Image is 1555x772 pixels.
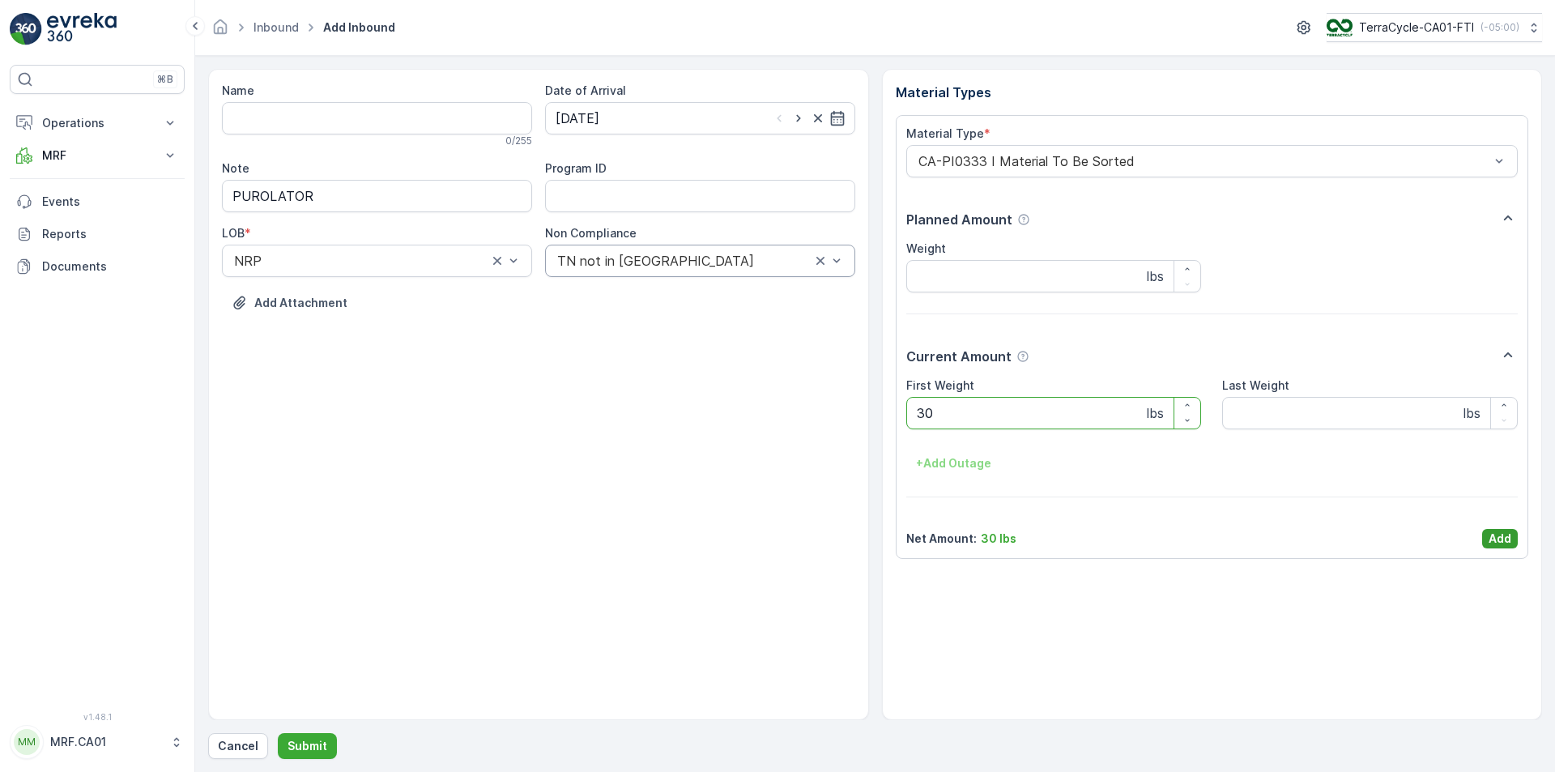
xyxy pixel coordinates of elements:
p: Submit [288,738,327,754]
label: Non Compliance [545,226,637,240]
div: MM [14,729,40,755]
label: Date of Arrival [545,83,626,97]
p: Documents [42,258,178,275]
p: MRF [42,147,152,164]
label: Name [222,83,254,97]
button: MRF [10,139,185,172]
p: TerraCycle-CA01-FTI [1359,19,1474,36]
p: ( -05:00 ) [1480,21,1519,34]
button: Upload File [222,290,357,316]
a: Events [10,186,185,218]
input: dd/mm/yyyy [545,102,855,134]
label: First Weight [906,378,974,392]
p: lbs [1463,403,1480,423]
span: Add Inbound [320,19,398,36]
p: Material Types [896,83,1529,102]
button: +Add Outage [906,450,1001,476]
p: Planned Amount [906,210,1012,229]
button: Operations [10,107,185,139]
button: TerraCycle-CA01-FTI(-05:00) [1327,13,1542,42]
p: 30 lbs [981,531,1016,547]
p: 0 / 255 [505,134,532,147]
p: + Add Outage [916,455,991,471]
label: Material Type [906,126,984,140]
span: v 1.48.1 [10,712,185,722]
p: Reports [42,226,178,242]
img: logo_light-DOdMpM7g.png [47,13,117,45]
p: Events [42,194,178,210]
a: Homepage [211,24,229,38]
p: lbs [1147,267,1164,286]
p: Cancel [218,738,258,754]
p: Operations [42,115,152,131]
div: Help Tooltip Icon [1016,350,1029,363]
label: LOB [222,226,245,240]
p: Net Amount : [906,531,977,547]
label: Note [222,161,249,175]
img: logo [10,13,42,45]
p: Current Amount [906,347,1012,366]
a: Reports [10,218,185,250]
div: Help Tooltip Icon [1017,213,1030,226]
button: Add [1482,529,1518,548]
button: Submit [278,733,337,759]
p: ⌘B [157,73,173,86]
label: Program ID [545,161,607,175]
a: Documents [10,250,185,283]
label: Last Weight [1222,378,1289,392]
button: MMMRF.CA01 [10,725,185,759]
p: MRF.CA01 [50,734,162,750]
p: Add [1489,531,1511,547]
a: Inbound [253,20,299,34]
button: Cancel [208,733,268,759]
p: Add Attachment [254,295,347,311]
label: Weight [906,241,946,255]
p: lbs [1147,403,1164,423]
img: TC_BVHiTW6.png [1327,19,1353,36]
